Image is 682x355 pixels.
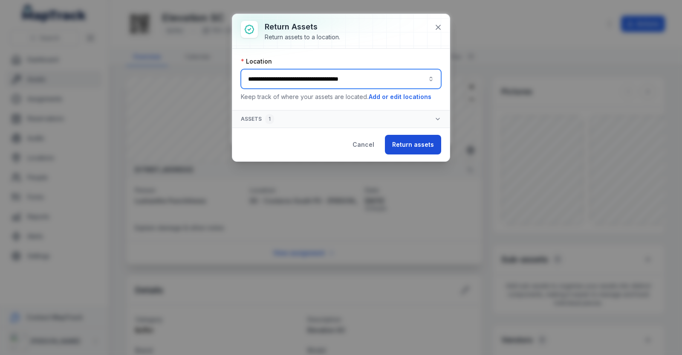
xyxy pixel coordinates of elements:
[241,114,274,124] span: Assets
[265,114,274,124] div: 1
[241,92,441,102] p: Keep track of where your assets are located.
[265,33,340,41] div: Return assets to a location.
[265,21,340,33] h3: Return assets
[232,111,450,128] button: Assets1
[385,135,441,154] button: Return assets
[241,57,272,66] label: Location
[368,92,432,102] button: Add or edit locations
[345,135,381,154] button: Cancel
